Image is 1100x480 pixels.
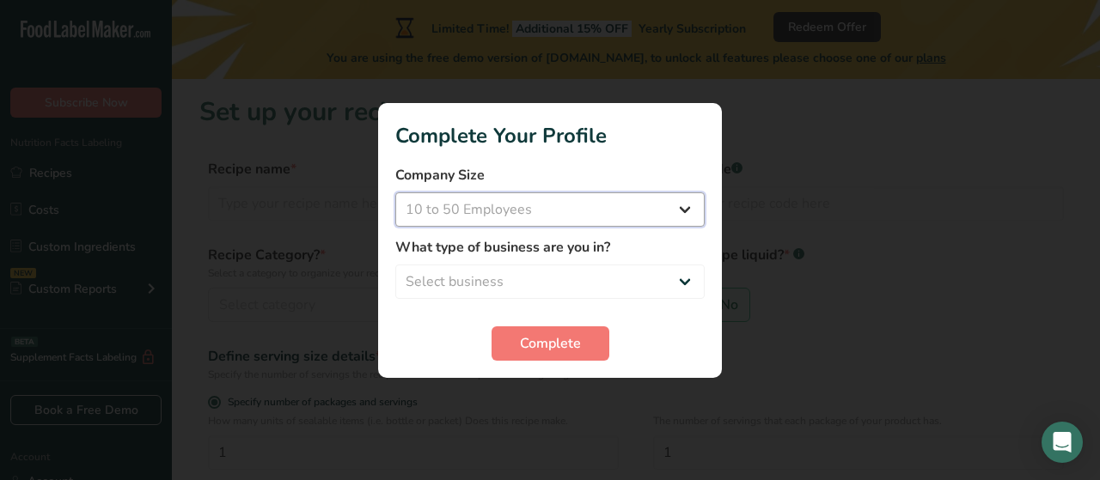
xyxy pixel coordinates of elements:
[1042,422,1083,463] div: Open Intercom Messenger
[492,326,609,361] button: Complete
[395,165,705,185] label: Company Size
[395,237,705,258] label: What type of business are you in?
[520,333,581,354] span: Complete
[395,120,705,151] h1: Complete Your Profile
